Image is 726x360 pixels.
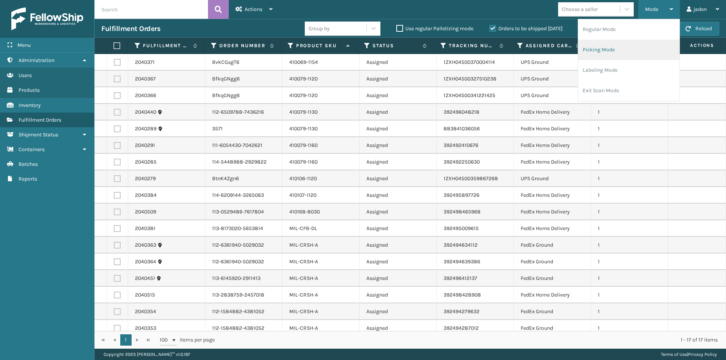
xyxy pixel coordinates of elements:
[135,241,156,249] a: 2040363
[135,291,155,299] a: 2040515
[444,308,479,315] a: 392494279632
[205,71,282,87] td: BfkqGNgg6
[135,324,156,332] a: 2040353
[205,87,282,104] td: BfkqGNgg6
[514,253,591,270] td: FedEx Ground
[360,287,437,303] td: Assigned
[591,104,668,121] td: 1
[360,104,437,121] td: Assigned
[289,142,318,148] a: 410079-1160
[591,204,668,220] td: 1
[514,270,591,287] td: FedEx Ground
[360,320,437,337] td: Assigned
[19,176,37,182] span: Reports
[591,303,668,320] td: 1
[205,104,282,121] td: 112-6509788-7436216
[591,287,668,303] td: 1
[514,220,591,237] td: FedEx Home Delivery
[289,175,317,182] a: 410106-1120
[135,275,155,282] a: 2040451
[289,92,318,99] a: 410079-1120
[591,270,668,287] td: 1
[578,19,679,40] li: Regular Mode
[296,42,343,49] label: Product SKU
[205,170,282,187] td: BtnK4Zgn6
[591,170,668,187] td: 1
[372,42,419,49] label: Status
[19,102,41,108] span: Inventory
[645,6,658,12] span: Mode
[444,59,495,65] a: 1ZXH04500370004114
[160,336,171,344] span: 100
[205,303,282,320] td: 112-1584882-4381052
[19,87,40,93] span: Products
[514,170,591,187] td: UPS Ground
[289,292,318,298] a: MIL-CRSH-A
[360,270,437,287] td: Assigned
[444,192,479,198] a: 392495897726
[289,109,318,115] a: 410079-1130
[360,71,437,87] td: Assigned
[17,42,31,48] span: Menu
[205,253,282,270] td: 112-6361940-5029032
[289,275,318,281] a: MIL-CRSH-A
[526,42,572,49] label: Assigned Carrier Service
[360,121,437,137] td: Assigned
[591,154,668,170] td: 1
[360,87,437,104] td: Assigned
[205,270,282,287] td: 113-6145920-2911413
[135,142,155,149] a: 2040291
[205,320,282,337] td: 112-1584882-4381052
[444,76,496,82] a: 1ZXH04500327510238
[591,121,668,137] td: 1
[101,24,160,33] h3: Fulfillment Orders
[135,192,157,199] a: 2040384
[19,161,38,167] span: Batches
[514,320,591,337] td: FedEx Ground
[135,158,157,166] a: 2040285
[514,54,591,71] td: UPS Ground
[19,72,32,79] span: Users
[289,258,318,265] a: MIL-CRSH-A
[514,87,591,104] td: UPS Ground
[514,237,591,253] td: FedEx Ground
[444,258,480,265] a: 392494639386
[360,303,437,320] td: Assigned
[245,6,262,12] span: Actions
[578,60,679,80] li: Labeling Mode
[444,325,479,331] a: 392494287012
[143,42,189,49] label: Fulfillment Order Id
[289,76,318,82] a: 410079-1120
[360,54,437,71] td: Assigned
[205,204,282,220] td: 113-0529486-7617804
[205,220,282,237] td: 113-8173020-5653814
[135,308,156,315] a: 2040354
[19,57,54,63] span: Administration
[514,121,591,137] td: FedEx Home Delivery
[396,25,473,32] label: Use regular Palletizing mode
[514,71,591,87] td: UPS Ground
[289,308,318,315] a: MIL-CRSH-A
[205,54,282,71] td: BvkCGsgT6
[19,131,58,138] span: Shipment Status
[444,159,480,165] a: 392492250630
[289,125,318,132] a: 410079-1130
[514,204,591,220] td: FedEx Home Delivery
[11,8,83,30] img: logo
[205,154,282,170] td: 114-5448988-2929822
[205,137,282,154] td: 111-6054430-7042621
[360,154,437,170] td: Assigned
[219,42,266,49] label: Order Number
[135,92,156,99] a: 2040366
[444,292,481,298] a: 392498428908
[591,253,668,270] td: 1
[205,187,282,204] td: 114-6209144-3265063
[205,287,282,303] td: 113-2838759-2457018
[665,39,719,52] span: Actions
[444,209,481,215] a: 392498465968
[591,187,668,204] td: 1
[225,336,718,344] div: 1 - 17 of 17 items
[449,42,495,49] label: Tracking Number
[562,5,598,13] div: Choose a seller
[444,125,480,132] a: 883841036056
